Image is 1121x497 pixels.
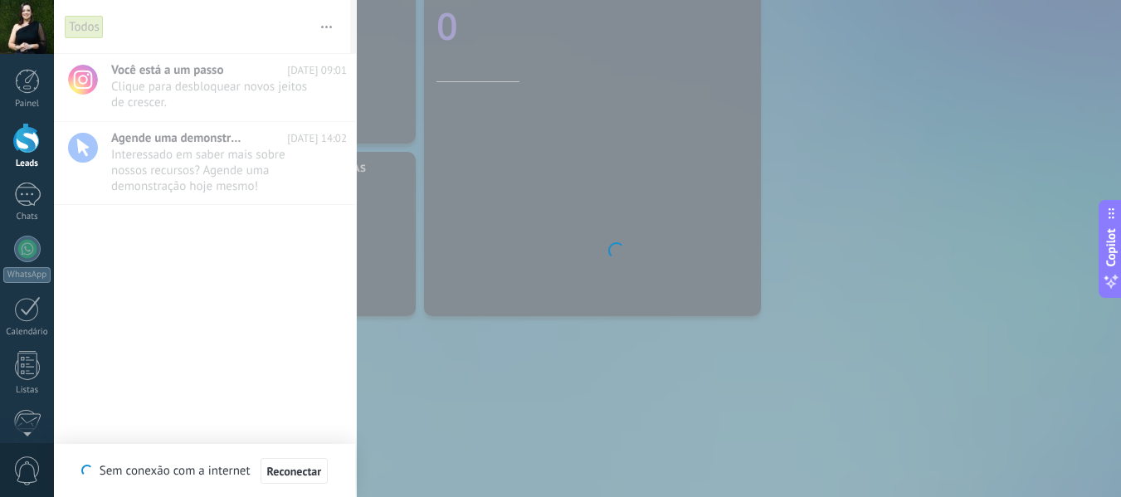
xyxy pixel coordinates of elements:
div: Calendário [3,327,51,338]
div: Sem conexão com a internet [81,457,328,485]
span: Reconectar [267,465,322,477]
button: Reconectar [261,458,329,485]
div: WhatsApp [3,267,51,283]
div: Leads [3,158,51,169]
div: Listas [3,385,51,396]
span: Copilot [1103,228,1119,266]
div: Chats [3,212,51,222]
div: Painel [3,99,51,110]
